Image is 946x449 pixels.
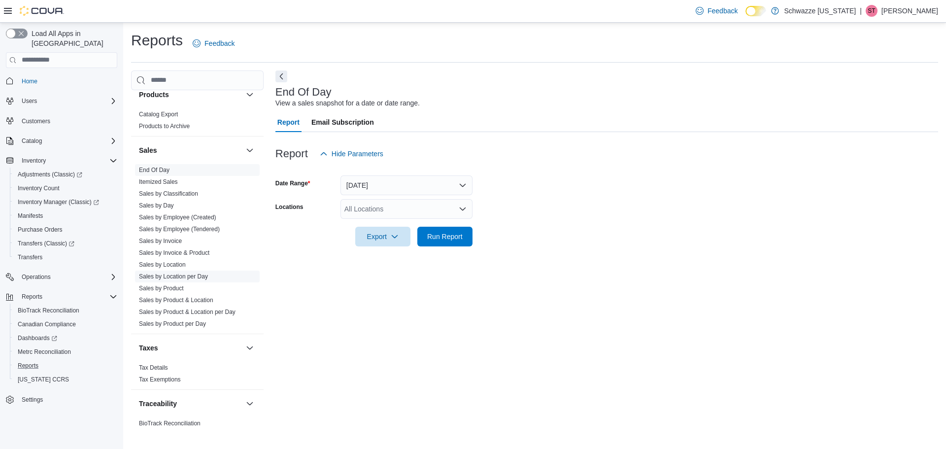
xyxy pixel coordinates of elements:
a: Reports [14,360,42,372]
p: [PERSON_NAME] [881,5,938,17]
span: Reports [22,293,42,301]
a: Sales by Location [139,261,186,268]
a: Customers [18,115,54,127]
a: Sales by Classification [139,190,198,197]
button: Export [355,227,410,246]
span: Sales by Product & Location [139,296,213,304]
button: Products [139,90,242,100]
span: Load All Apps in [GEOGRAPHIC_DATA] [28,29,117,48]
span: Email Subscription [311,112,374,132]
button: Taxes [244,342,256,354]
div: View a sales snapshot for a date or date range. [275,98,420,108]
span: Products to Archive [139,122,190,130]
span: Canadian Compliance [14,318,117,330]
p: Schwazze [US_STATE] [784,5,856,17]
a: End Of Day [139,167,169,173]
span: Sales by Classification [139,190,198,198]
button: [DATE] [340,175,473,195]
a: Inventory Count [14,182,64,194]
span: Sales by Invoice [139,237,182,245]
span: Adjustments (Classic) [14,169,117,180]
span: Feedback [204,38,235,48]
h3: End Of Day [275,86,332,98]
p: | [860,5,862,17]
button: Customers [2,114,121,128]
span: End Of Day [139,166,169,174]
a: [US_STATE] CCRS [14,374,73,385]
img: Cova [20,6,64,16]
a: Tax Details [139,364,168,371]
span: Reports [14,360,117,372]
span: Inventory [22,157,46,165]
input: Dark Mode [745,6,766,16]
button: Users [18,95,41,107]
button: Inventory Count [10,181,121,195]
a: Adjustments (Classic) [10,168,121,181]
span: Canadian Compliance [18,320,76,328]
span: Purchase Orders [14,224,117,236]
a: Sales by Product & Location [139,297,213,304]
button: Traceability [139,399,242,409]
h3: Traceability [139,399,177,409]
span: Metrc Reconciliation [14,346,117,358]
span: Sales by Day [139,202,174,209]
span: Inventory Manager (Classic) [14,196,117,208]
span: Sales by Location per Day [139,273,208,280]
span: Washington CCRS [14,374,117,385]
span: Operations [22,273,51,281]
a: Products to Archive [139,123,190,130]
button: Traceability [244,398,256,410]
span: Tax Details [139,364,168,372]
button: Metrc Reconciliation [10,345,121,359]
span: Metrc Reconciliation [18,348,71,356]
span: Inventory Count [18,184,60,192]
a: Feedback [692,1,742,21]
span: Feedback [708,6,738,16]
a: Manifests [14,210,47,222]
span: Reports [18,291,117,303]
div: Taxes [131,362,264,389]
a: Sales by Product per Day [139,320,206,327]
button: BioTrack Reconciliation [10,304,121,317]
a: Transfers [14,251,46,263]
span: Sales by Employee (Tendered) [139,225,220,233]
a: Canadian Compliance [14,318,80,330]
button: Operations [2,270,121,284]
span: Catalog [18,135,117,147]
span: Inventory Count [14,182,117,194]
button: [US_STATE] CCRS [10,373,121,386]
span: Sales by Product & Location per Day [139,308,236,316]
button: Settings [2,392,121,407]
button: Purchase Orders [10,223,121,237]
span: BioTrack Reconciliation [14,305,117,316]
button: Open list of options [459,205,467,213]
div: Products [131,108,264,136]
button: Canadian Compliance [10,317,121,331]
a: Inventory Manager (Classic) [14,196,103,208]
button: Taxes [139,343,242,353]
button: Sales [244,144,256,156]
h3: Taxes [139,343,158,353]
span: Home [22,77,37,85]
h3: Products [139,90,169,100]
span: Sales by Product [139,284,184,292]
span: Reports [18,362,38,370]
span: [US_STATE] CCRS [18,376,69,383]
a: Transfers (Classic) [10,237,121,250]
button: Transfers [10,250,121,264]
a: Purchase Orders [14,224,67,236]
button: Products [244,89,256,101]
a: Sales by Invoice & Product [139,249,209,256]
span: BioTrack Reconciliation [139,419,201,427]
span: Catalog Export [139,110,178,118]
button: Reports [10,359,121,373]
span: Hide Parameters [332,149,383,159]
h1: Reports [131,31,183,50]
a: Dashboards [14,332,61,344]
span: Transfers [14,251,117,263]
div: Sarah Tipton [866,5,878,17]
span: Catalog [22,137,42,145]
button: Next [275,70,287,82]
span: Purchase Orders [18,226,63,234]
